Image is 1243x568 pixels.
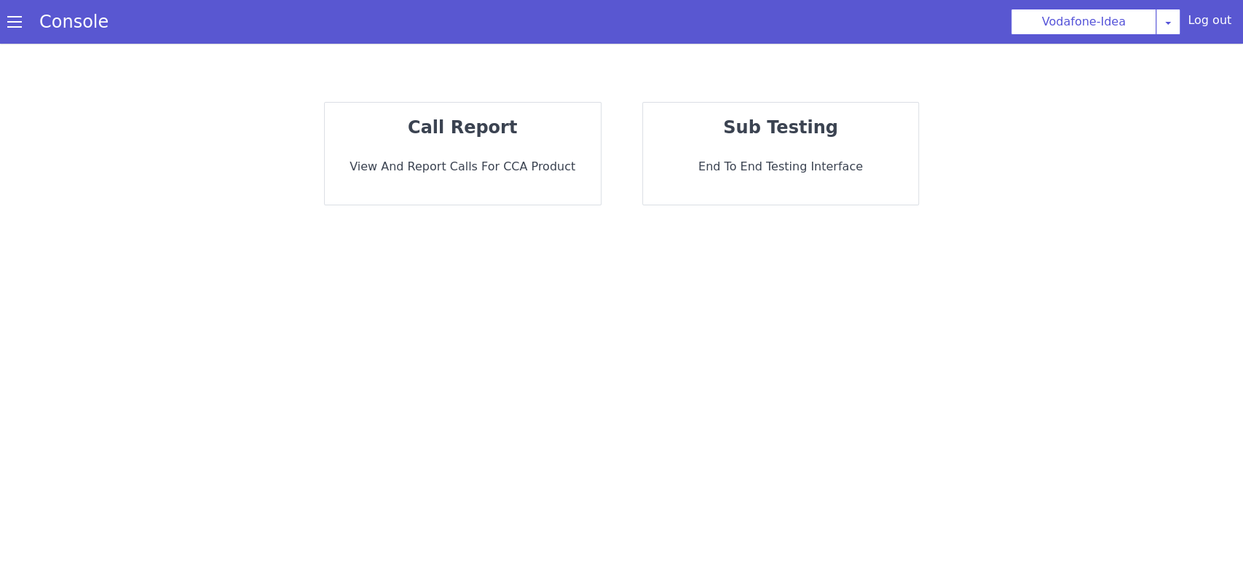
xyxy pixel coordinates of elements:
[723,117,838,138] strong: sub testing
[1011,9,1156,35] button: Vodafone-Idea
[22,12,126,32] a: Console
[1188,12,1231,35] div: Log out
[408,117,517,138] strong: call report
[655,158,907,175] p: End to End Testing Interface
[336,158,589,175] p: View and report calls for CCA Product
